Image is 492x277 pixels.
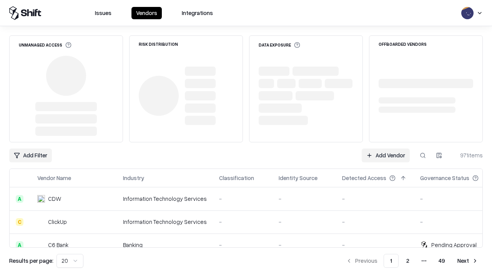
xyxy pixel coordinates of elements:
[342,218,408,226] div: -
[431,241,477,249] div: Pending Approval
[9,257,53,265] p: Results per page:
[37,218,45,226] img: ClickUp
[123,241,207,249] div: Banking
[342,241,408,249] div: -
[219,218,266,226] div: -
[48,195,61,203] div: CDW
[131,7,162,19] button: Vendors
[48,241,68,249] div: C6 Bank
[16,241,23,249] div: A
[90,7,116,19] button: Issues
[37,195,45,203] img: CDW
[400,254,416,268] button: 2
[453,254,483,268] button: Next
[48,218,67,226] div: ClickUp
[19,42,71,48] div: Unmanaged Access
[452,151,483,159] div: 971 items
[123,218,207,226] div: Information Technology Services
[123,174,144,182] div: Industry
[342,195,408,203] div: -
[432,254,451,268] button: 49
[219,195,266,203] div: -
[37,241,45,249] img: C6 Bank
[342,174,386,182] div: Detected Access
[279,195,330,203] div: -
[384,254,399,268] button: 1
[379,42,427,46] div: Offboarded Vendors
[341,254,483,268] nav: pagination
[16,195,23,203] div: A
[16,218,23,226] div: C
[279,174,317,182] div: Identity Source
[259,42,300,48] div: Data Exposure
[123,195,207,203] div: Information Technology Services
[420,218,491,226] div: -
[362,149,410,162] a: Add Vendor
[420,195,491,203] div: -
[9,149,52,162] button: Add Filter
[37,174,71,182] div: Vendor Name
[219,241,266,249] div: -
[219,174,254,182] div: Classification
[279,218,330,226] div: -
[279,241,330,249] div: -
[139,42,178,46] div: Risk Distribution
[420,174,469,182] div: Governance Status
[177,7,218,19] button: Integrations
